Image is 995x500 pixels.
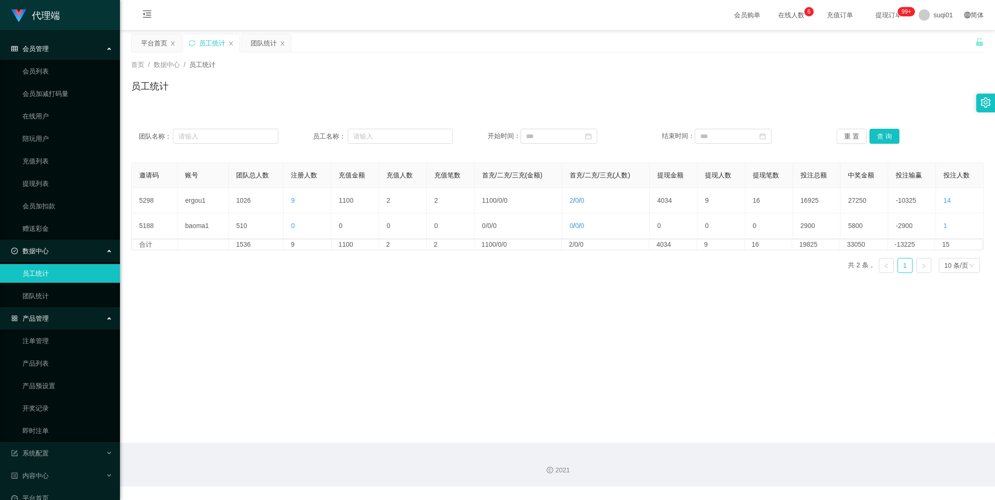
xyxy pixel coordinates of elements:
[570,197,573,204] span: 2
[916,258,931,273] li: 下一页
[22,264,112,283] a: 员工统计
[22,219,112,238] a: 赠送彩金
[580,222,584,229] span: 0
[236,171,269,179] span: 团队总人数
[148,61,150,68] span: /
[869,129,899,144] button: 查 询
[229,240,284,250] td: 1536
[189,40,195,46] i: 图标: sync
[580,197,584,204] span: 0
[22,84,112,103] a: 会员加减打码量
[22,197,112,215] a: 会员加扣款
[705,171,731,179] span: 提现人数
[11,248,18,254] i: 图标: check-circle-o
[11,315,18,322] i: 图标: appstore-o
[649,240,697,250] td: 4034
[11,315,49,322] span: 产品管理
[427,240,475,250] td: 2
[879,258,894,273] li: 上一页
[313,132,347,141] span: 员工名称：
[793,213,841,239] td: 2900
[11,449,49,457] span: 系统配置
[662,132,695,140] span: 结束时间：
[184,61,186,68] span: /
[170,41,176,46] i: 图标: close
[251,34,277,52] div: 团队统计
[840,188,888,213] td: 27250
[753,171,779,179] span: 提现笔数
[339,171,365,179] span: 充值金额
[331,213,379,239] td: 0
[11,45,18,52] i: 图标: table
[228,41,234,46] i: 图标: close
[943,222,947,229] span: 1
[562,188,650,213] td: / /
[22,287,112,305] a: 团队统计
[888,213,936,239] td: -2900
[921,263,927,269] i: 图标: right
[884,263,889,269] i: 图标: left
[745,188,793,213] td: 16
[291,171,317,179] span: 注册人数
[759,133,766,140] i: 图标: calendar
[185,171,198,179] span: 账号
[935,240,983,250] td: 15
[575,222,579,229] span: 0
[840,213,888,239] td: 5800
[178,188,229,213] td: ergou1
[332,240,379,250] td: 1100
[22,129,112,148] a: 陪玩用户
[488,132,520,140] span: 开始时间：
[697,240,745,250] td: 9
[898,7,915,16] sup: 1158
[379,188,427,213] td: 2
[807,7,810,16] p: 6
[547,467,553,473] i: 图标: copyright
[745,213,793,239] td: 0
[562,213,650,239] td: / /
[22,107,112,125] a: 在线用户
[284,240,332,250] td: 9
[189,61,215,68] span: 员工统计
[386,171,413,179] span: 充值人数
[980,97,991,108] i: 图标: setting
[132,213,178,239] td: 5188
[482,171,542,179] span: 首充/二充/三充(金额)
[132,240,178,250] td: 合计
[22,152,112,170] a: 充值列表
[173,129,278,144] input: 请输入
[848,258,875,273] li: 共 2 条，
[22,174,112,193] a: 提现列表
[154,61,180,68] span: 数据中心
[793,188,841,213] td: 16925
[773,12,809,18] span: 在线人数
[22,62,112,81] a: 会员列表
[488,222,491,229] span: 0
[804,7,814,16] sup: 6
[575,197,579,204] span: 0
[141,34,167,52] div: 平台首页
[969,263,974,269] i: 图标: down
[943,197,951,204] span: 14
[379,240,427,250] td: 2
[11,472,18,479] i: 图标: profile
[475,240,562,250] td: 1100/0/0
[331,188,379,213] td: 1100
[131,0,163,30] i: 图标: menu-fold
[898,258,913,273] li: 1
[22,376,112,395] a: 产品预设置
[11,450,18,456] i: 图标: form
[199,34,225,52] div: 员工统计
[840,240,888,250] td: 33050
[585,133,592,140] i: 图标: calendar
[650,213,698,239] td: 0
[801,171,827,179] span: 投注总额
[22,399,112,418] a: 开奖记录
[498,197,502,204] span: 0
[11,247,49,255] span: 数据中心
[944,258,968,272] div: 10 条/页
[427,213,475,239] td: 0
[229,213,283,239] td: 510
[22,421,112,440] a: 即时注单
[11,472,49,479] span: 内容中心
